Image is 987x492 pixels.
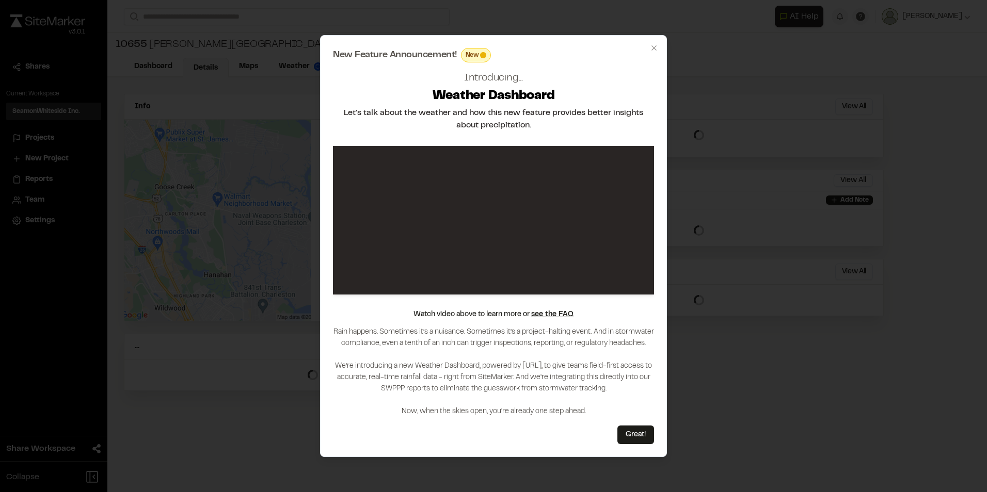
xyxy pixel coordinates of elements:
[464,71,523,86] h2: Introducing...
[413,309,574,320] p: Watch video above to learn more or
[617,425,654,444] button: Great!
[333,326,654,417] p: Rain happens. Sometimes it’s a nuisance. Sometimes it’s a project-halting event. And in stormwate...
[531,311,574,318] a: see the FAQ
[433,88,555,105] h2: Weather Dashboard
[480,52,486,58] span: This feature is brand new! Enjoy!
[333,107,654,132] h2: Let's talk about the weather and how this new feature provides better insights about precipitation.
[466,51,479,60] span: New
[461,48,491,62] div: This feature is brand new! Enjoy!
[333,51,457,60] span: New Feature Announcement!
